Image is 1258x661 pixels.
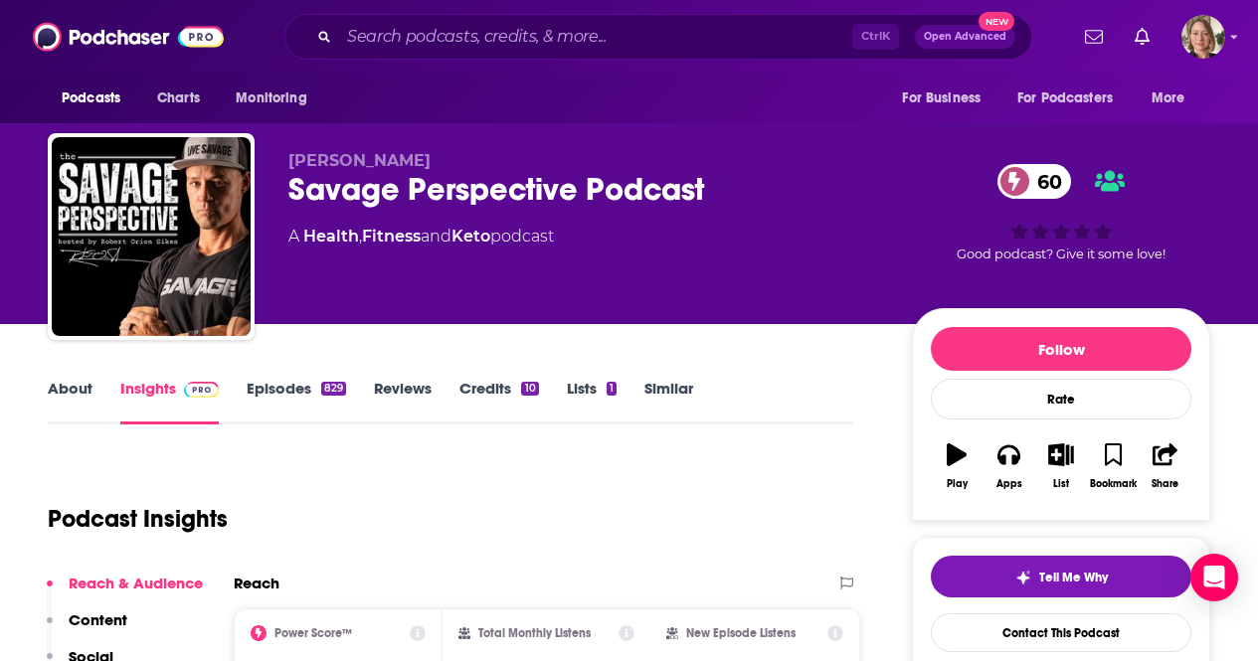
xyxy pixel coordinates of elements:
[284,14,1032,60] div: Search podcasts, credits, & more...
[567,379,617,424] a: Lists1
[222,80,332,117] button: open menu
[931,556,1191,597] button: tell me why sparkleTell Me Why
[69,574,203,592] p: Reach & Audience
[303,227,359,246] a: Health
[1152,84,1185,112] span: More
[62,84,120,112] span: Podcasts
[1017,164,1072,199] span: 60
[947,478,968,490] div: Play
[1053,478,1069,490] div: List
[996,478,1022,490] div: Apps
[339,21,852,53] input: Search podcasts, credits, & more...
[1077,20,1111,54] a: Show notifications dropdown
[234,574,279,592] h2: Reach
[1035,430,1087,502] button: List
[852,24,899,50] span: Ctrl K
[979,12,1014,31] span: New
[521,382,538,396] div: 10
[1015,570,1031,585] img: tell me why sparkle
[1138,80,1210,117] button: open menu
[157,84,200,112] span: Charts
[144,80,212,117] a: Charts
[644,379,693,424] a: Similar
[931,379,1191,419] div: Rate
[459,379,538,424] a: Credits10
[184,382,219,398] img: Podchaser Pro
[274,626,352,640] h2: Power Score™
[1181,15,1225,59] span: Logged in as AriFortierPr
[236,84,306,112] span: Monitoring
[997,164,1072,199] a: 60
[888,80,1005,117] button: open menu
[1181,15,1225,59] img: User Profile
[451,227,490,246] a: Keto
[421,227,451,246] span: and
[931,430,983,502] button: Play
[1127,20,1158,54] a: Show notifications dropdown
[359,227,362,246] span: ,
[957,247,1166,261] span: Good podcast? Give it some love!
[69,610,127,629] p: Content
[48,80,146,117] button: open menu
[47,574,203,610] button: Reach & Audience
[1004,80,1142,117] button: open menu
[1090,478,1137,490] div: Bookmark
[288,225,554,248] div: A podcast
[931,613,1191,652] a: Contact This Podcast
[915,25,1015,49] button: Open AdvancedNew
[288,151,431,170] span: [PERSON_NAME]
[478,626,591,640] h2: Total Monthly Listens
[902,84,981,112] span: For Business
[1039,570,1108,585] span: Tell Me Why
[912,151,1210,274] div: 60Good podcast? Give it some love!
[47,610,127,647] button: Content
[374,379,432,424] a: Reviews
[321,382,346,396] div: 829
[33,18,224,56] img: Podchaser - Follow, Share and Rate Podcasts
[607,382,617,396] div: 1
[1017,84,1113,112] span: For Podcasters
[247,379,346,424] a: Episodes829
[120,379,219,424] a: InsightsPodchaser Pro
[983,430,1034,502] button: Apps
[1181,15,1225,59] button: Show profile menu
[362,227,421,246] a: Fitness
[931,327,1191,371] button: Follow
[1152,478,1178,490] div: Share
[686,626,796,640] h2: New Episode Listens
[924,32,1006,42] span: Open Advanced
[52,137,251,336] img: Savage Perspective Podcast
[48,504,228,534] h1: Podcast Insights
[1087,430,1139,502] button: Bookmark
[48,379,92,424] a: About
[1140,430,1191,502] button: Share
[1190,554,1238,601] div: Open Intercom Messenger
